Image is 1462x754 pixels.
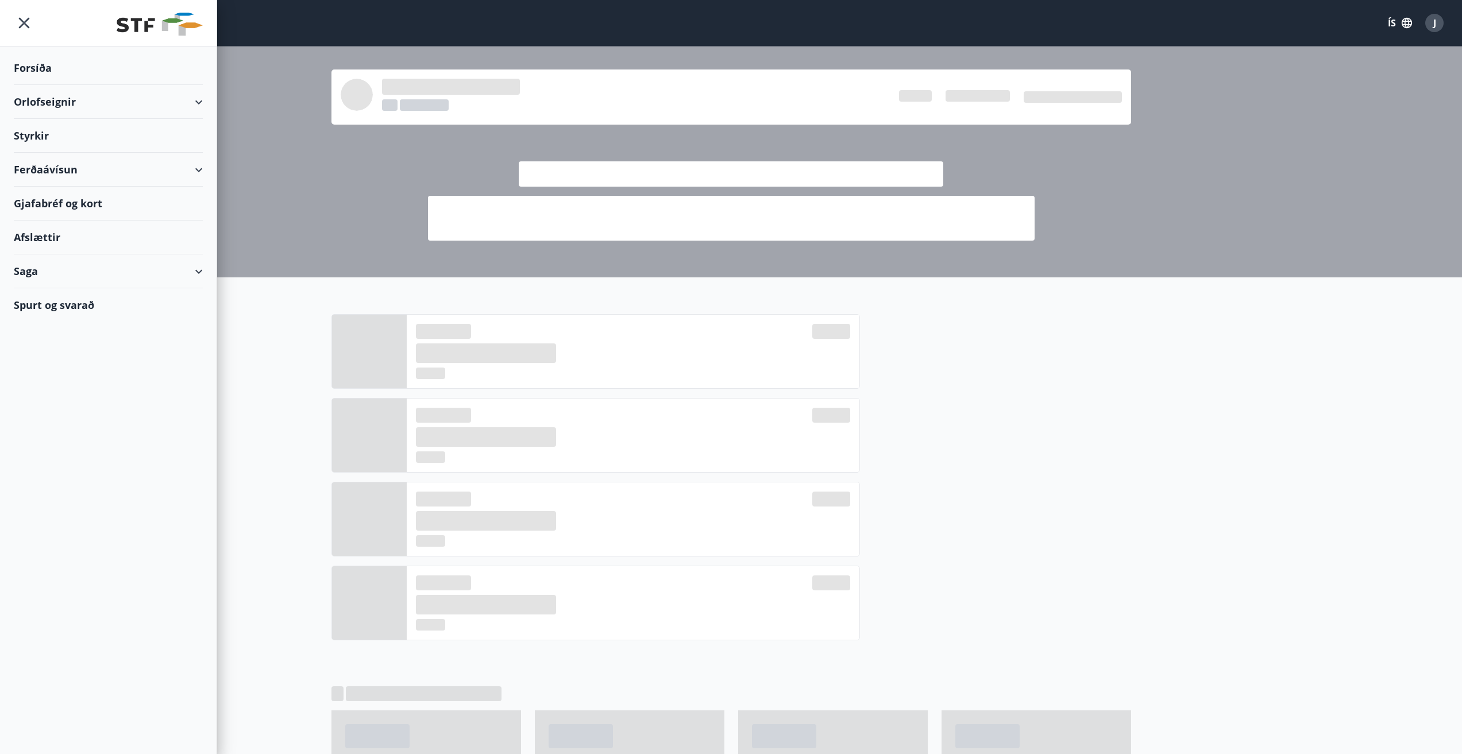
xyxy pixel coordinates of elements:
[14,187,203,221] div: Gjafabréf og kort
[14,221,203,254] div: Afslættir
[1433,17,1436,29] span: J
[14,51,203,85] div: Forsíða
[14,254,203,288] div: Saga
[14,153,203,187] div: Ferðaávísun
[117,13,203,36] img: union_logo
[14,119,203,153] div: Styrkir
[1421,9,1448,37] button: J
[1382,13,1418,33] button: ÍS
[14,85,203,119] div: Orlofseignir
[14,288,203,322] div: Spurt og svarað
[14,13,34,33] button: menu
